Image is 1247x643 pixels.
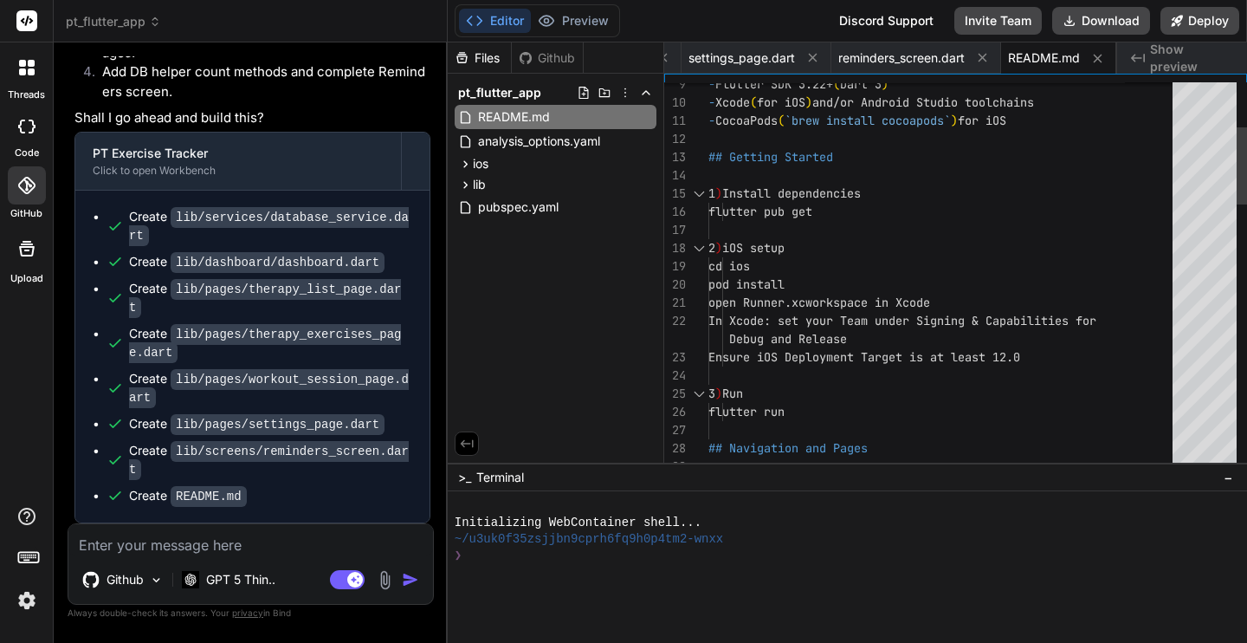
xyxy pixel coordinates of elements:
[74,108,430,128] p: Shall I go ahead and build this?
[708,149,833,165] span: ## Getting Started
[129,441,409,480] code: lib/screens/reminders_screen.dart
[476,131,602,152] span: analysis_options.yaml
[664,421,686,439] div: 27
[708,94,715,110] span: -
[129,487,247,505] div: Create
[664,458,686,476] div: 29
[664,94,686,112] div: 10
[66,13,161,30] span: pt_flutter_app
[473,176,486,193] span: lib
[664,439,686,458] div: 28
[664,239,686,257] div: 18
[708,113,715,128] span: -
[958,113,1006,128] span: for iOS
[129,279,401,318] code: lib/pages/therapy_list_page.dart
[664,166,686,185] div: 14
[708,185,715,201] span: 1
[954,7,1042,35] button: Invite Team
[805,94,812,110] span: )
[75,133,401,190] button: PT Exercise TrackerClick to open Workbench
[664,112,686,130] div: 11
[722,185,861,201] span: Install dependencies
[708,440,868,456] span: ## Navigation and Pages
[129,208,412,244] div: Create
[708,404,785,419] span: flutter run
[664,367,686,385] div: 24
[232,607,263,618] span: privacy
[722,240,785,256] span: iOS setup
[473,155,488,172] span: ios
[1224,469,1233,486] span: −
[951,113,958,128] span: )
[171,252,384,273] code: lib/dashboard/dashboard.dart
[688,385,710,403] div: Click to collapse the range.
[10,206,42,221] label: GitHub
[455,515,701,531] span: Initializing WebContainer shell...
[664,148,686,166] div: 13
[476,107,552,127] span: README.md
[664,312,686,330] div: 22
[664,257,686,276] div: 19
[402,571,419,588] img: icon
[664,385,686,403] div: 25
[68,605,434,621] p: Always double-check its answers. Your in Bind
[715,185,722,201] span: )
[129,253,384,271] div: Create
[708,240,715,256] span: 2
[1150,41,1233,75] span: Show preview
[708,386,715,401] span: 3
[715,113,778,128] span: CocoaPods
[664,221,686,239] div: 17
[375,570,395,590] img: attachment
[688,239,710,257] div: Click to collapse the range.
[171,414,384,435] code: lib/pages/settings_page.dart
[476,197,560,218] span: pubspec.yaml
[448,49,511,67] div: Files
[664,294,686,312] div: 21
[812,94,1034,110] span: and/or Android Studio toolchains
[129,415,384,433] div: Create
[12,586,42,615] img: settings
[129,325,412,361] div: Create
[458,84,541,101] span: pt_flutter_app
[688,185,710,203] div: Click to collapse the range.
[455,548,462,564] span: ❯
[129,442,412,478] div: Create
[708,349,1020,365] span: Ensure iOS Deployment Target is at least 12.0
[182,571,199,588] img: GPT 5 Thinking High
[715,386,722,401] span: )
[838,49,965,67] span: reminders_screen.dart
[664,348,686,367] div: 23
[476,469,524,486] span: Terminal
[708,295,930,310] span: open Runner.xcworkspace in Xcode
[10,271,43,286] label: Upload
[1052,7,1150,35] button: Download
[93,164,384,178] div: Click to open Workbench
[459,9,531,33] button: Editor
[93,145,384,162] div: PT Exercise Tracker
[107,571,144,588] p: Github
[1220,464,1237,491] button: −
[129,280,412,316] div: Create
[455,531,724,548] span: ~/u3uk0f35zsjjbn9cprh6fq9h0p4tm2-wnxx
[757,94,805,110] span: for iOS
[664,276,686,294] div: 20
[708,258,750,274] span: cd ios
[1008,49,1080,67] span: README.md
[715,240,722,256] span: )
[778,113,785,128] span: (
[171,486,247,507] code: README.md
[129,370,412,406] div: Create
[129,207,409,246] code: lib/services/database_service.dart
[1034,313,1096,328] span: ities for
[664,203,686,221] div: 16
[129,369,409,408] code: lib/pages/workout_session_page.dart
[829,7,944,35] div: Discord Support
[8,88,45,102] label: threads
[708,313,1034,328] span: In Xcode: set your Team under Signing & Capabil
[149,573,164,588] img: Pick Models
[1160,7,1239,35] button: Deploy
[531,9,616,33] button: Preview
[688,49,795,67] span: settings_page.dart
[750,94,757,110] span: (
